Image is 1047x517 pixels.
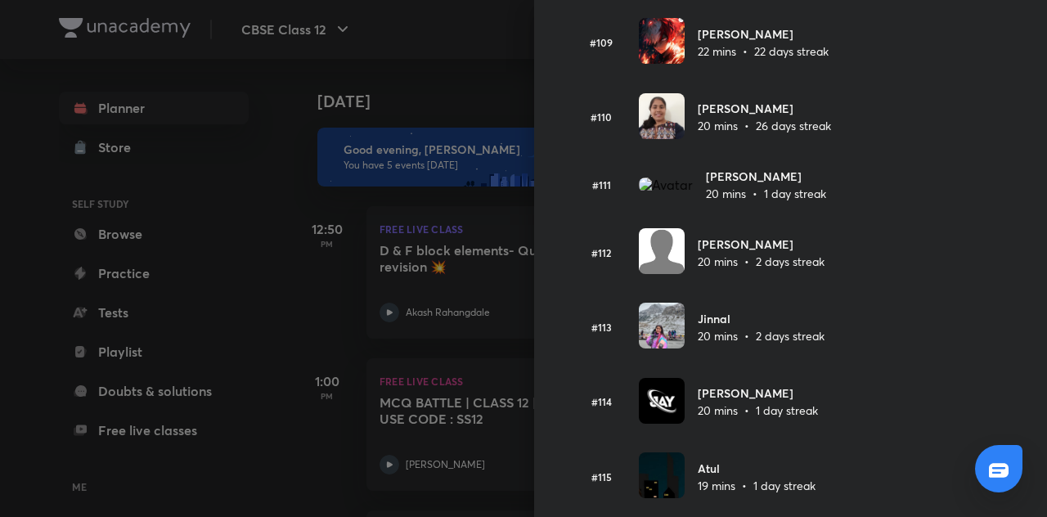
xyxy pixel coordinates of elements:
[639,228,685,274] img: Avatar
[639,378,685,424] img: Avatar
[698,477,816,494] p: 19 mins • 1 day streak
[573,394,629,409] h6: #114
[706,168,826,185] h6: [PERSON_NAME]
[698,25,829,43] h6: [PERSON_NAME]
[639,452,685,498] img: Avatar
[573,110,629,124] h6: #110
[698,384,818,402] h6: [PERSON_NAME]
[573,245,629,260] h6: #112
[698,43,829,60] p: 22 mins • 22 days streak
[698,310,825,327] h6: Jinnal
[706,185,826,202] p: 20 mins • 1 day streak
[698,253,825,270] p: 20 mins • 2 days streak
[573,178,629,192] h6: #111
[573,35,629,50] h6: #109
[639,178,693,192] img: Avatar
[698,327,825,344] p: 20 mins • 2 days streak
[698,236,825,253] h6: [PERSON_NAME]
[573,470,629,484] h6: #115
[639,303,685,348] img: Avatar
[698,402,818,419] p: 20 mins • 1 day streak
[639,18,685,64] img: Avatar
[698,460,816,477] h6: Atul
[639,93,685,139] img: Avatar
[698,117,831,134] p: 20 mins • 26 days streak
[698,100,831,117] h6: [PERSON_NAME]
[573,320,629,335] h6: #113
